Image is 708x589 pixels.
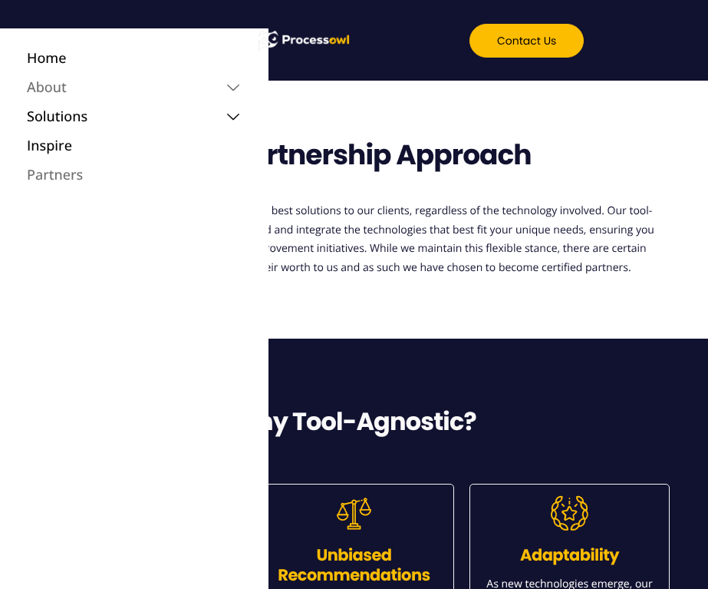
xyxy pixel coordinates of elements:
[15,73,253,102] a: About
[469,24,584,58] a: Contact us
[15,44,253,73] a: Home
[176,138,531,171] h1: Our Partnership Approach
[497,35,556,46] span: Contact us
[266,546,442,587] h3: Unbiased Recommendations
[482,546,657,566] h3: Adaptability
[15,131,253,160] a: Inspire
[54,202,654,277] p: At ProcessOwl, we believe in delivering the best solutions to our clients, regardless of the tech...
[15,160,253,190] a: Partners
[15,102,253,131] a: Solutions
[31,408,677,437] h2: Why Tool-Agnostic?​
